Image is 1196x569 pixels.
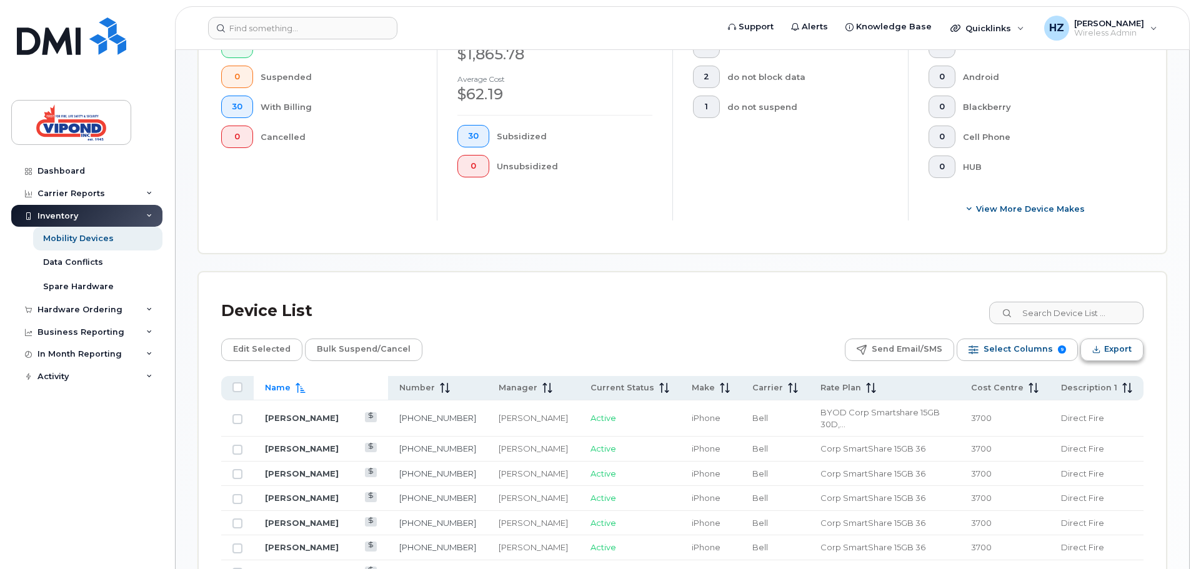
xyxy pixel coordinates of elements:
span: iPhone [692,468,720,478]
span: Corp SmartShare 15GB 36 [820,518,925,528]
span: Active [591,468,616,478]
a: [PHONE_NUMBER] [399,542,476,552]
a: Alerts [782,14,837,39]
span: BYOD Corp Smartshare 15GB 30D, Corp SmartShare 15GB 36 [820,407,940,429]
div: Device List [221,295,312,327]
button: Export [1080,339,1144,361]
div: Unsubsidized [497,155,653,177]
span: Direct Fire [1061,468,1104,478]
div: $62.19 [457,84,652,105]
span: Direct Fire [1061,542,1104,552]
a: [PERSON_NAME] [265,413,339,423]
span: 0 [232,132,242,142]
div: [PERSON_NAME] [499,468,568,480]
span: Send Email/SMS [872,340,942,359]
div: do not suspend [727,96,889,118]
a: View Last Bill [365,492,377,502]
span: 0 [939,102,945,112]
button: 0 [221,66,253,88]
span: Support [739,21,774,33]
a: [PHONE_NUMBER] [399,443,476,453]
span: Corp SmartShare 15GB 36 [820,542,925,552]
span: 0 [468,161,479,171]
button: 0 [929,126,955,148]
div: With Billing [261,96,417,118]
span: 9 [1058,345,1066,354]
span: 0 [939,72,945,82]
span: 3700 [971,518,992,528]
span: Direct Fire [1061,493,1104,503]
div: [PERSON_NAME] [499,542,568,553]
span: 3700 [971,542,992,552]
span: iPhone [692,542,720,552]
span: [PERSON_NAME] [1074,18,1144,28]
input: Search Device List ... [989,302,1144,324]
button: 0 [929,156,955,178]
button: 30 [457,125,489,147]
div: [PERSON_NAME] [499,412,568,424]
span: Bell [752,413,768,423]
span: 30 [232,102,242,112]
span: Bell [752,443,768,453]
span: 30 [468,131,479,141]
span: Direct Fire [1061,413,1104,423]
button: 30 [221,96,253,118]
span: 3700 [971,443,992,453]
input: Find something... [208,17,397,39]
span: Edit Selected [233,340,291,359]
span: Cost Centre [971,382,1024,393]
a: [PHONE_NUMBER] [399,413,476,423]
span: Manager [499,382,537,393]
div: Cell Phone [963,126,1124,148]
button: 2 [693,66,720,88]
span: 0 [939,132,945,142]
button: Bulk Suspend/Cancel [305,339,422,361]
a: [PHONE_NUMBER] [399,468,476,478]
span: Name [265,382,291,393]
span: 2 [704,72,709,82]
a: [PHONE_NUMBER] [399,518,476,528]
button: View More Device Makes [929,198,1124,220]
div: [PERSON_NAME] [499,517,568,529]
span: 0 [232,72,242,82]
span: 1 [704,102,709,112]
div: Hisban Zaidi [1035,16,1166,41]
span: Active [591,413,616,423]
a: [PERSON_NAME] [265,518,339,528]
div: Blackberry [963,96,1124,118]
span: Description 1 [1061,382,1117,393]
span: 0 [939,162,945,172]
span: iPhone [692,413,720,423]
a: View Last Bill [365,542,377,551]
span: Direct Fire [1061,443,1104,453]
div: [PERSON_NAME] [499,443,568,455]
span: Export [1104,340,1132,359]
a: View Last Bill [365,468,377,477]
span: iPhone [692,493,720,503]
a: Support [719,14,782,39]
div: HUB [963,156,1124,178]
span: Active [591,443,616,453]
div: $1,865.78 [457,44,652,65]
span: 3700 [971,413,992,423]
a: [PERSON_NAME] [265,443,339,453]
span: Alerts [802,21,828,33]
span: Bell [752,493,768,503]
span: Select Columns [984,340,1053,359]
span: Corp SmartShare 15GB 36 [820,443,925,453]
div: Cancelled [261,126,417,148]
div: Quicklinks [942,16,1033,41]
a: [PHONE_NUMBER] [399,493,476,503]
span: Bell [752,542,768,552]
span: Bulk Suspend/Cancel [317,340,411,359]
span: Corp SmartShare 15GB 36 [820,493,925,503]
span: Direct Fire [1061,518,1104,528]
span: 3700 [971,468,992,478]
h4: Average cost [457,75,652,83]
span: Bell [752,468,768,478]
a: [PERSON_NAME] [265,542,339,552]
a: Knowledge Base [837,14,940,39]
span: Bell [752,518,768,528]
button: 0 [929,96,955,118]
button: 1 [693,96,720,118]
